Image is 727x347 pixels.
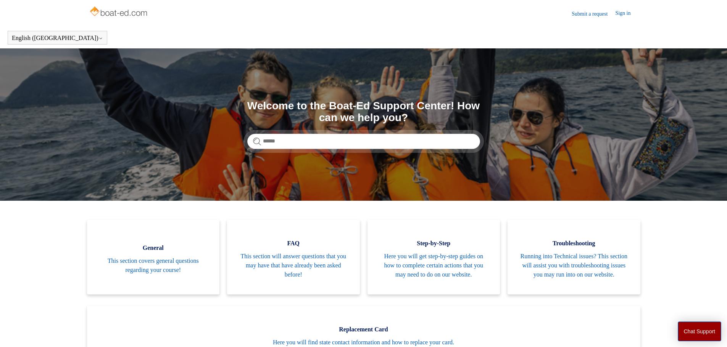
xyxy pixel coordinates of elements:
[89,5,150,20] img: Boat-Ed Help Center home page
[98,325,629,334] span: Replacement Card
[98,243,208,253] span: General
[519,252,629,279] span: Running into Technical issues? This section will assist you with troubleshooting issues you may r...
[508,220,640,294] a: Troubleshooting Running into Technical issues? This section will assist you with troubleshooting ...
[98,338,629,347] span: Here you will find state contact information and how to replace your card.
[519,239,629,248] span: Troubleshooting
[615,9,638,18] a: Sign in
[678,321,722,341] button: Chat Support
[87,220,220,294] a: General This section covers general questions regarding your course!
[379,239,489,248] span: Step-by-Step
[227,220,360,294] a: FAQ This section will answer questions that you may have that have already been asked before!
[12,35,103,42] button: English ([GEOGRAPHIC_DATA])
[239,239,348,248] span: FAQ
[247,100,480,124] h1: Welcome to the Boat-Ed Support Center! How can we help you?
[247,134,480,149] input: Search
[239,252,348,279] span: This section will answer questions that you may have that have already been asked before!
[379,252,489,279] span: Here you will get step-by-step guides on how to complete certain actions that you may need to do ...
[368,220,500,294] a: Step-by-Step Here you will get step-by-step guides on how to complete certain actions that you ma...
[572,10,615,18] a: Submit a request
[98,256,208,275] span: This section covers general questions regarding your course!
